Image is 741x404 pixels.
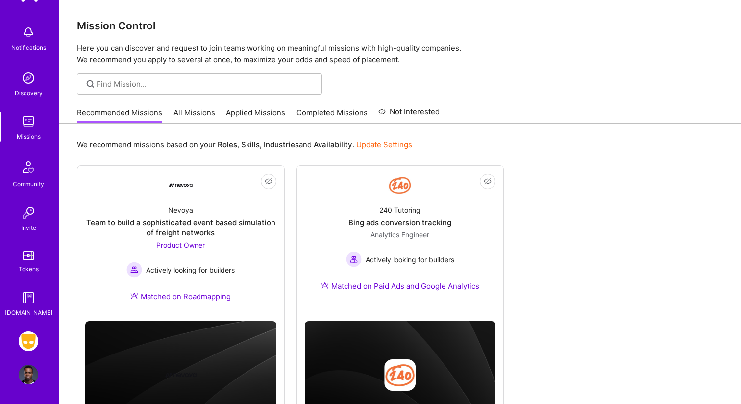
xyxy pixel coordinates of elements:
span: Analytics Engineer [370,230,429,239]
div: [DOMAIN_NAME] [5,307,52,318]
i: icon EyeClosed [484,177,492,185]
img: Company Logo [169,183,193,187]
p: Here you can discover and request to join teams working on meaningful missions with high-quality ... [77,42,723,66]
a: All Missions [173,107,215,124]
img: Invite [19,203,38,223]
b: Roles [218,140,237,149]
b: Skills [241,140,260,149]
a: Applied Missions [226,107,285,124]
span: Actively looking for builders [366,254,454,265]
b: Availability [314,140,352,149]
a: Completed Missions [296,107,368,124]
h3: Mission Control [77,20,723,32]
a: User Avatar [16,365,41,384]
a: Not Interested [378,106,440,124]
img: bell [19,23,38,42]
div: Community [13,179,44,189]
div: Tokens [19,264,39,274]
a: Grindr: Product & Marketing [16,331,41,351]
div: Invite [21,223,36,233]
img: Ateam Purple Icon [321,281,329,289]
img: Company logo [165,359,197,391]
img: Actively looking for builders [126,262,142,278]
img: Grindr: Product & Marketing [19,331,38,351]
p: We recommend missions based on your , , and . [77,139,412,150]
img: Ateam Purple Icon [130,292,138,300]
img: User Avatar [19,365,38,384]
a: Update Settings [356,140,412,149]
img: tokens [23,251,34,260]
div: Notifications [11,42,46,52]
div: Team to build a sophisticated event based simulation of freight networks [85,217,276,238]
div: Missions [17,131,41,142]
b: Industries [264,140,299,149]
span: Product Owner [156,241,205,249]
input: Find Mission... [97,79,315,89]
div: Discovery [15,88,43,98]
a: Recommended Missions [77,107,162,124]
img: Community [17,155,40,179]
img: guide book [19,288,38,307]
span: Actively looking for builders [146,265,235,275]
div: 240 Tutoring [379,205,420,215]
a: Company Logo240 TutoringBing ads conversion trackingAnalytics Engineer Actively looking for build... [305,174,496,303]
div: Matched on Roadmapping [130,291,231,302]
i: icon EyeClosed [265,177,272,185]
div: Bing ads conversion tracking [348,217,451,227]
img: discovery [19,68,38,88]
img: Company logo [384,359,416,391]
div: Nevoya [168,205,193,215]
div: Matched on Paid Ads and Google Analytics [321,281,479,291]
i: icon SearchGrey [85,78,96,90]
img: Company Logo [388,174,412,197]
img: teamwork [19,112,38,131]
a: Company LogoNevoyaTeam to build a sophisticated event based simulation of freight networksProduct... [85,174,276,313]
img: Actively looking for builders [346,252,362,267]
